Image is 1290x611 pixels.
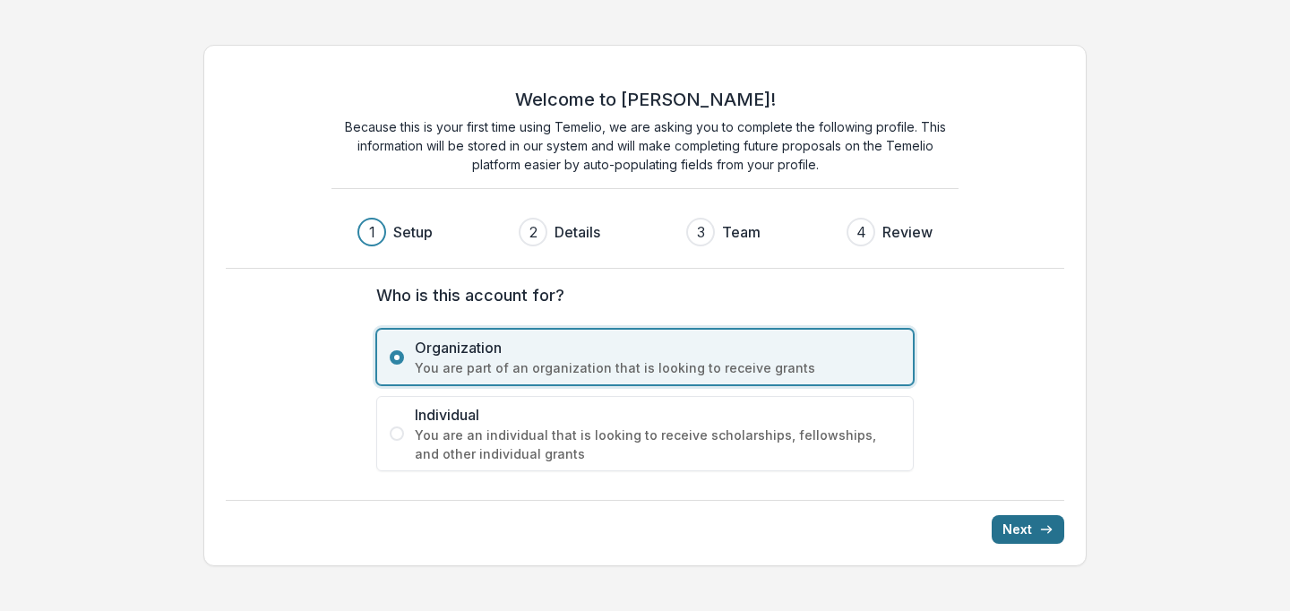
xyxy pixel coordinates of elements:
[415,337,900,358] span: Organization
[529,221,537,243] div: 2
[856,221,866,243] div: 4
[992,515,1064,544] button: Next
[697,221,705,243] div: 3
[515,89,776,110] h2: Welcome to [PERSON_NAME]!
[331,117,959,174] p: Because this is your first time using Temelio, we are asking you to complete the following profil...
[415,358,900,377] span: You are part of an organization that is looking to receive grants
[882,221,933,243] h3: Review
[555,221,600,243] h3: Details
[357,218,933,246] div: Progress
[415,426,900,463] span: You are an individual that is looking to receive scholarships, fellowships, and other individual ...
[415,404,900,426] span: Individual
[393,221,433,243] h3: Setup
[369,221,375,243] div: 1
[722,221,761,243] h3: Team
[376,283,903,307] label: Who is this account for?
